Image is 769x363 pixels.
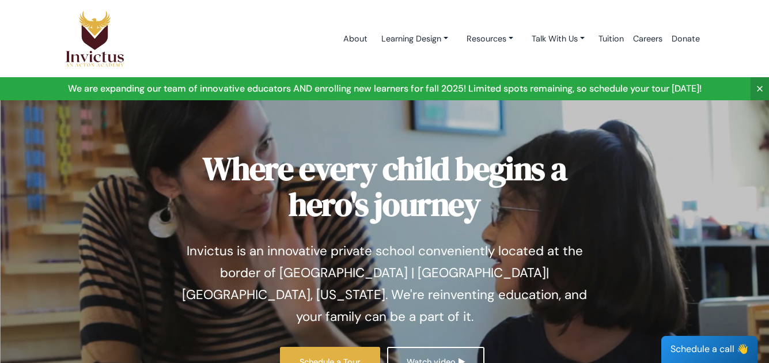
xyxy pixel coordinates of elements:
[457,28,522,50] a: Resources
[522,28,594,50] a: Talk With Us
[594,14,628,63] a: Tuition
[175,151,595,222] h1: Where every child begins a hero's journey
[628,14,667,63] a: Careers
[661,336,757,363] div: Schedule a call 👋
[667,14,704,63] a: Donate
[175,240,595,328] p: Invictus is an innovative private school conveniently located at the border of [GEOGRAPHIC_DATA] ...
[372,28,457,50] a: Learning Design
[339,14,372,63] a: About
[65,10,125,67] img: Logo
